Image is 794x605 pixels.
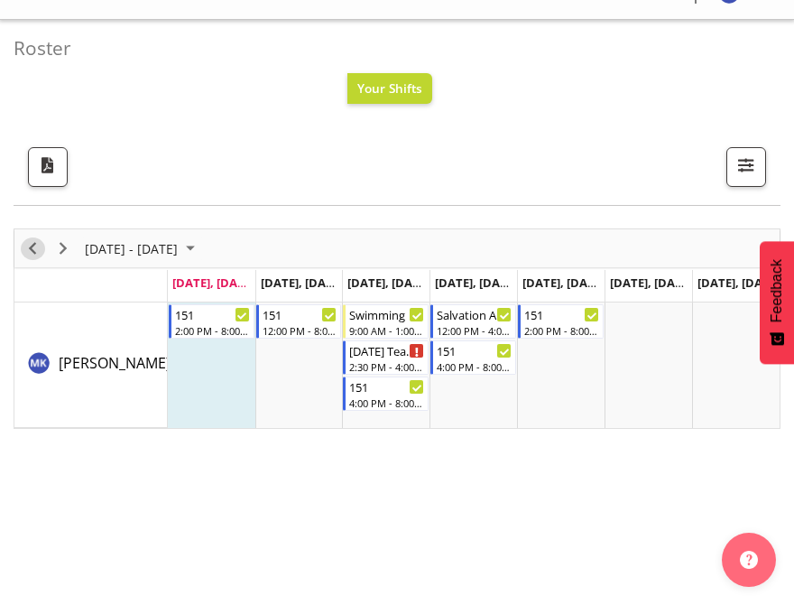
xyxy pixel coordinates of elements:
[349,377,424,396] div: 151
[435,275,517,291] span: [DATE], [DATE]
[51,237,76,260] button: Next
[349,323,424,338] div: 9:00 AM - 1:00 PM
[343,304,429,339] div: Monique Koolaard"s event - Swimming Begin From Wednesday, September 3, 2025 at 9:00:00 AM GMT+12:...
[760,241,794,364] button: Feedback - Show survey
[28,147,68,187] button: Download a PDF of the roster according to the set date range.
[14,302,168,428] td: Monique Koolaard resource
[169,304,254,339] div: Monique Koolaard"s event - 151 Begin From Monday, September 1, 2025 at 2:00:00 PM GMT+12:00 Ends ...
[357,79,422,97] span: Your Shifts
[522,275,605,291] span: [DATE], [DATE]
[524,305,599,323] div: 151
[59,353,171,373] span: [PERSON_NAME]
[347,275,429,291] span: [DATE], [DATE]
[83,237,180,260] span: [DATE] - [DATE]
[518,304,604,339] div: Monique Koolaard"s event - 151 Begin From Friday, September 5, 2025 at 2:00:00 PM GMT+12:00 Ends ...
[697,275,780,291] span: [DATE], [DATE]
[256,304,342,339] div: Monique Koolaard"s event - 151 Begin From Tuesday, September 2, 2025 at 12:00:00 PM GMT+12:00 End...
[172,275,254,291] span: [DATE], [DATE]
[347,73,432,104] button: Your Shifts
[349,305,424,323] div: Swimming
[175,323,250,338] div: 2:00 PM - 8:00 PM
[740,551,758,569] img: help-xxl-2.png
[349,359,424,374] div: 2:30 PM - 4:00 PM
[726,147,766,187] button: Filter Shifts
[769,259,785,322] span: Feedback
[610,275,692,291] span: [DATE], [DATE]
[263,305,337,323] div: 151
[168,302,780,428] table: Timeline Week of September 1, 2025
[59,352,171,374] a: [PERSON_NAME]
[17,229,48,267] div: Previous
[524,323,599,338] div: 2:00 PM - 8:00 PM
[349,341,424,359] div: [DATE] Team Meeting
[48,229,78,267] div: Next
[343,377,429,411] div: Monique Koolaard"s event - 151 Begin From Wednesday, September 3, 2025 at 4:00:00 PM GMT+12:00 En...
[437,341,512,359] div: 151
[21,237,45,260] button: Previous
[263,323,337,338] div: 12:00 PM - 8:00 PM
[343,340,429,375] div: Monique Koolaard"s event - Wednesday Team Meeting Begin From Wednesday, September 3, 2025 at 2:30...
[14,228,780,429] div: Timeline Week of September 1, 2025
[437,305,512,323] div: Salvation Army
[14,38,766,59] h4: Roster
[175,305,250,323] div: 151
[349,396,424,410] div: 4:00 PM - 8:00 PM
[437,359,512,374] div: 4:00 PM - 8:00 PM
[261,275,343,291] span: [DATE], [DATE]
[430,340,516,375] div: Monique Koolaard"s event - 151 Begin From Thursday, September 4, 2025 at 4:00:00 PM GMT+12:00 End...
[437,323,512,338] div: 12:00 PM - 4:00 PM
[82,237,203,260] button: September 01 - 07, 2025
[430,304,516,339] div: Monique Koolaard"s event - Salvation Army Begin From Thursday, September 4, 2025 at 12:00:00 PM G...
